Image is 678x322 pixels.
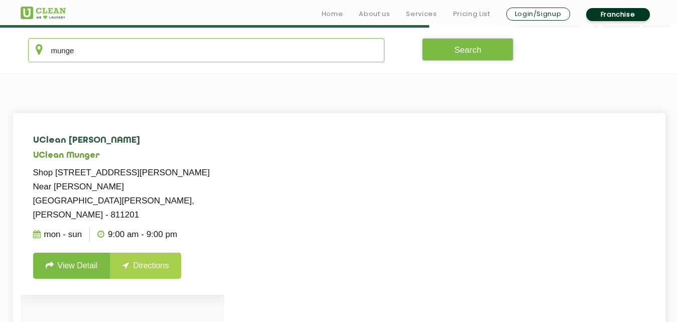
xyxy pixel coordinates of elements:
button: Search [422,38,513,61]
p: Shop [STREET_ADDRESS][PERSON_NAME] Near [PERSON_NAME][GEOGRAPHIC_DATA][PERSON_NAME], [PERSON_NAME... [33,166,212,222]
a: Login/Signup [506,8,570,21]
a: Franchise [586,8,650,21]
h5: UClean Munger [33,151,212,161]
a: Home [322,8,343,20]
a: Services [406,8,437,20]
img: UClean Laundry and Dry Cleaning [21,7,66,19]
a: Pricing List [453,8,490,20]
h4: UClean [PERSON_NAME] [33,136,212,146]
p: Mon - Sun [33,228,82,242]
input: Enter city/area/pin Code [28,38,385,62]
a: About us [359,8,390,20]
a: View Detail [33,253,110,279]
p: 9:00 AM - 9:00 PM [97,228,177,242]
a: Directions [110,253,181,279]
